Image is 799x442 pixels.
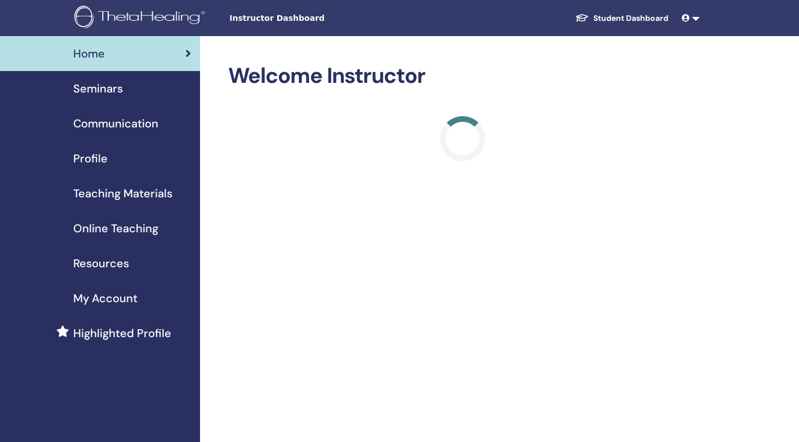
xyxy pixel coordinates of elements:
[73,325,171,342] span: Highlighted Profile
[73,255,129,272] span: Resources
[73,115,158,132] span: Communication
[73,80,123,97] span: Seminars
[73,185,172,202] span: Teaching Materials
[575,13,589,23] img: graduation-cap-white.svg
[74,6,209,31] img: logo.png
[73,220,158,237] span: Online Teaching
[73,45,105,62] span: Home
[73,290,137,307] span: My Account
[229,12,398,24] span: Instructor Dashboard
[228,63,698,89] h2: Welcome Instructor
[73,150,108,167] span: Profile
[566,8,677,29] a: Student Dashboard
